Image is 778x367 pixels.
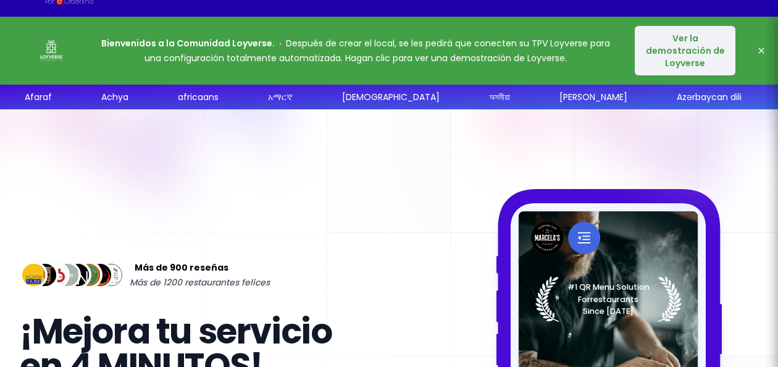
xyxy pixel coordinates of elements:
img: Imagen de la reseña [86,261,114,289]
img: Imagen de la reseña [20,261,48,289]
button: Ver la demostración de Loyverse [635,26,735,75]
font: Achya [98,91,125,103]
font: Afaraf [22,91,49,103]
img: Imagen de la reseña [97,261,125,289]
font: Bienvenidos a la Comunidad Loyverse. [101,37,275,49]
img: Imagen de la reseña [64,261,92,289]
font: Más de 1200 restaurantes felices [130,276,270,289]
font: Ver la demostración de Loyverse [646,32,725,69]
font: Azərbaycan dili [674,91,738,103]
font: africaans [175,91,215,103]
font: [PERSON_NAME] [556,91,624,103]
font: አማርኛ [265,91,290,103]
font: অসমীয়া [486,91,507,103]
font: [DEMOGRAPHIC_DATA] [339,91,437,103]
font: Más de 900 reseñas [135,261,228,274]
img: Imagen de la reseña [53,261,81,289]
font: Después de crear el local, se les pedirá que conecten su TPV Loyverse para una configuración tota... [144,37,610,64]
img: Imagen de la reseña [31,261,59,289]
img: Laurel [535,276,682,322]
img: Imagen de la reseña [42,261,70,289]
img: Imagen de la reseña [75,261,103,289]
